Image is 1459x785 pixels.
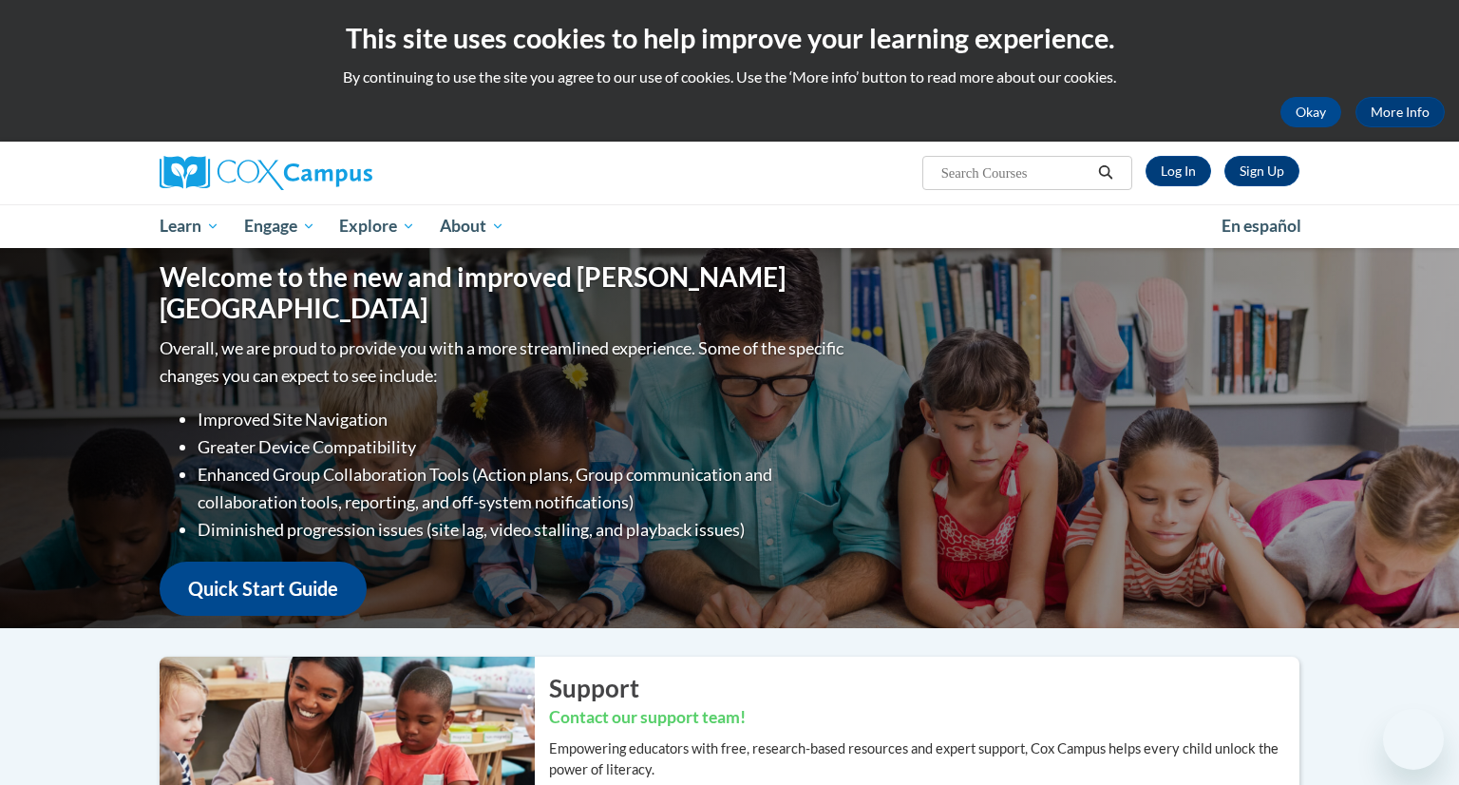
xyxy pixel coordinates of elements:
[549,738,1299,780] p: Empowering educators with free, research-based resources and expert support, Cox Campus helps eve...
[160,215,219,238] span: Learn
[198,406,848,433] li: Improved Site Navigation
[160,156,521,190] a: Cox Campus
[131,204,1328,248] div: Main menu
[1280,97,1341,127] button: Okay
[198,516,848,544] li: Diminished progression issues (site lag, video stalling, and playback issues)
[1222,216,1301,236] span: En español
[198,433,848,461] li: Greater Device Compatibility
[339,215,415,238] span: Explore
[160,156,372,190] img: Cox Campus
[244,215,315,238] span: Engage
[1146,156,1211,186] a: Log In
[160,335,848,390] p: Overall, we are proud to provide you with a more streamlined experience. Some of the specific cha...
[147,204,232,248] a: Learn
[440,215,504,238] span: About
[549,706,1299,730] h3: Contact our support team!
[1355,97,1445,127] a: More Info
[1209,206,1314,246] a: En español
[1383,709,1444,770] iframe: Button to launch messaging window
[549,671,1299,705] h2: Support
[1224,156,1299,186] a: Register
[14,19,1445,57] h2: This site uses cookies to help improve your learning experience.
[14,67,1445,87] p: By continuing to use the site you agree to our use of cookies. Use the ‘More info’ button to read...
[160,261,848,325] h1: Welcome to the new and improved [PERSON_NAME][GEOGRAPHIC_DATA]
[327,204,427,248] a: Explore
[939,162,1091,184] input: Search Courses
[160,562,367,616] a: Quick Start Guide
[232,204,328,248] a: Engage
[198,461,848,516] li: Enhanced Group Collaboration Tools (Action plans, Group communication and collaboration tools, re...
[1091,162,1120,184] button: Search
[427,204,517,248] a: About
